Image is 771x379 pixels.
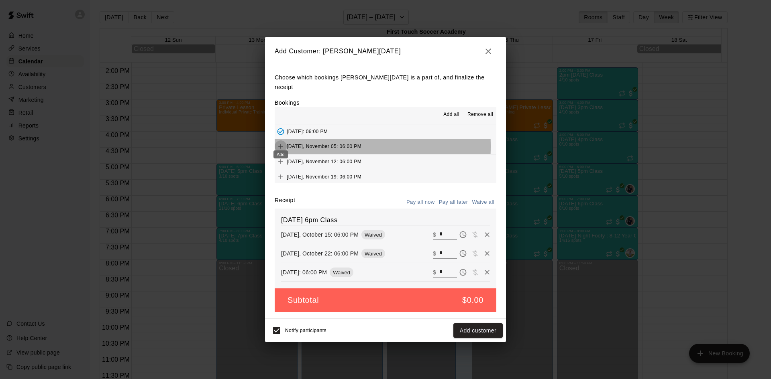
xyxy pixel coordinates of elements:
div: Add [273,150,288,158]
button: Pay all later [437,196,470,209]
button: Remove [481,247,493,259]
span: Add all [443,111,459,119]
span: [DATE]: 06:00 PM [287,128,328,134]
span: [DATE], November 12: 06:00 PM [287,159,361,164]
span: Waive payment [469,231,481,238]
button: Add[DATE], November 19: 06:00 PM [275,169,496,184]
span: Notify participants [285,328,326,333]
button: Added - Collect Payment [275,126,287,138]
button: Remove [481,266,493,278]
span: Add [275,143,287,149]
p: $ [433,249,436,257]
button: Add[DATE], November 05: 06:00 PM [275,139,496,154]
button: Add[DATE], November 12: 06:00 PM [275,154,496,169]
button: Remove all [464,108,496,121]
h5: $0.00 [462,295,483,306]
h5: Subtotal [288,295,319,306]
p: [DATE]: 06:00 PM [281,268,327,276]
span: Remove all [467,111,493,119]
label: Bookings [275,99,300,106]
span: Waive payment [469,269,481,276]
button: Remove [481,229,493,241]
span: Pay later [457,250,469,257]
button: Waive all [470,196,496,209]
p: Choose which bookings [PERSON_NAME][DATE] is a part of, and finalize the receipt [275,73,496,92]
p: $ [433,268,436,276]
p: $ [433,231,436,239]
label: Receipt [275,196,295,209]
p: [DATE], October 22: 06:00 PM [281,249,359,257]
span: Waived [361,232,385,238]
span: [DATE], November 05: 06:00 PM [287,144,361,149]
span: Add [275,173,287,179]
button: Pay all now [404,196,437,209]
span: Add [275,158,287,164]
span: Waived [330,270,353,276]
button: Added - Collect Payment[DATE]: 06:00 PM [275,124,496,139]
span: Waive payment [469,250,481,257]
button: Add all [439,108,464,121]
span: Pay later [457,231,469,238]
button: Add customer [453,323,503,338]
span: Pay later [457,269,469,276]
h2: Add Customer: [PERSON_NAME][DATE] [265,37,506,66]
span: Waived [361,251,385,257]
p: [DATE], October 15: 06:00 PM [281,231,359,239]
span: [DATE], November 19: 06:00 PM [287,174,361,179]
h6: [DATE] 6pm Class [281,215,490,225]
